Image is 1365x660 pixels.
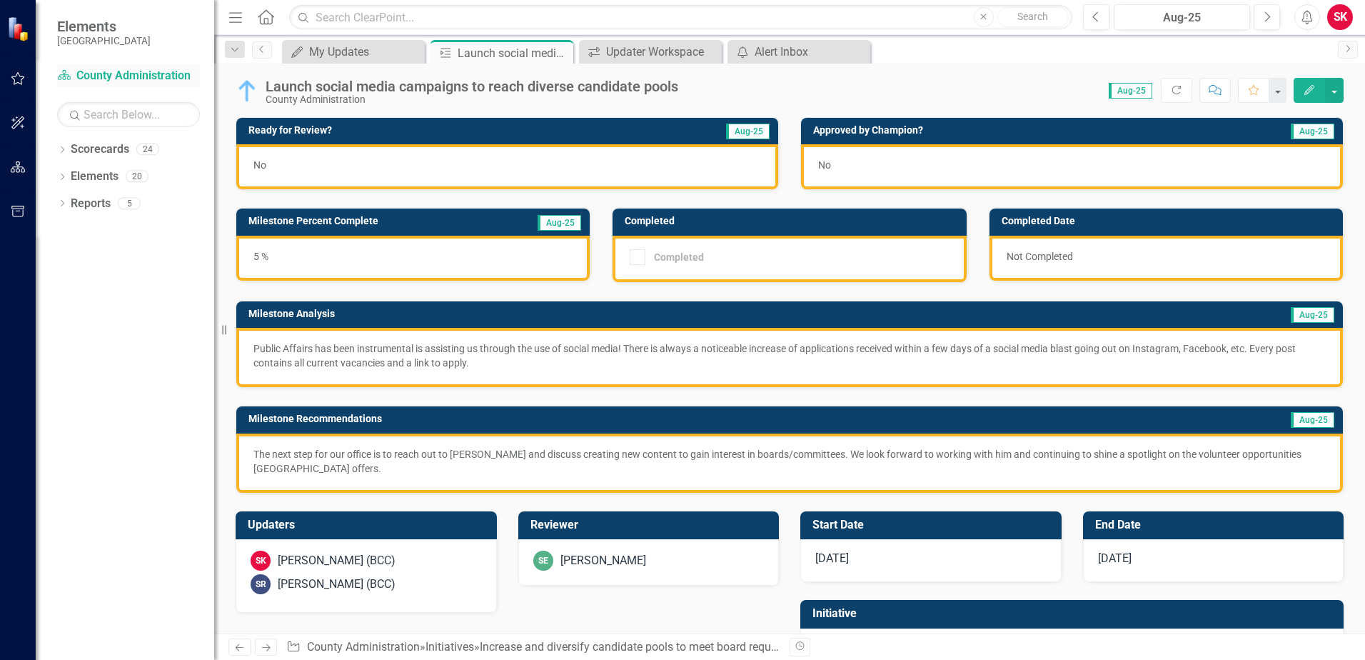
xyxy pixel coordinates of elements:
span: Aug-25 [538,215,581,231]
div: County Administration [266,94,678,105]
span: Aug-25 [1291,412,1334,428]
a: Initiatives [425,640,474,654]
a: My Updates [286,43,421,61]
h3: Initiative [812,607,1336,620]
div: SK [251,551,271,571]
h3: Approved by Champion? [813,125,1184,136]
img: In Progress [236,79,258,102]
small: [GEOGRAPHIC_DATA] [57,35,151,46]
div: » » » [286,639,779,656]
button: SK [1327,4,1353,30]
a: Reports [71,196,111,212]
a: Updater Workspace [583,43,718,61]
a: County Administration [57,68,200,84]
span: Elements [57,18,151,35]
div: 24 [136,144,159,156]
div: SR [251,574,271,594]
div: Updater Workspace [606,43,718,61]
a: Elements [71,169,119,185]
h3: End Date [1095,519,1337,531]
p: Public Affairs has been instrumental is assisting us through the use of social media! There is al... [253,341,1326,370]
div: [PERSON_NAME] (BCC) [278,553,396,569]
div: Launch social media campaigns to reach diverse candidate pools [458,44,570,62]
button: Aug-25 [1114,4,1250,30]
div: SE [533,551,553,571]
h3: Ready for Review? [248,125,588,136]
div: Not Completed [989,236,1343,281]
div: Alert Inbox [755,43,867,61]
span: Aug-25 [1291,307,1334,323]
div: [PERSON_NAME] [560,553,646,569]
a: Scorecards [71,141,129,158]
button: Search [997,7,1069,27]
h3: Completed Date [1002,216,1336,226]
span: [DATE] [815,551,849,565]
h3: Milestone Percent Complete [248,216,497,226]
h3: Start Date [812,519,1054,531]
a: Alert Inbox [731,43,867,61]
a: County Administration [307,640,420,654]
span: No [253,159,266,171]
h3: Completed [625,216,959,226]
input: Search ClearPoint... [289,5,1072,30]
div: Aug-25 [1119,9,1245,26]
h3: Reviewer [530,519,772,531]
span: [DATE] [1098,551,1132,565]
div: 20 [126,171,148,183]
span: Aug-25 [726,124,770,139]
a: Increase and diversify candidate pools to meet board requirements [480,640,815,654]
div: 5 [118,197,141,209]
h3: Milestone Recommendations [248,414,1062,424]
input: Search Below... [57,102,200,127]
div: Launch social media campaigns to reach diverse candidate pools [266,79,678,94]
span: Aug-25 [1109,83,1152,99]
h3: Milestone Analysis [248,309,964,319]
span: Search [1017,11,1048,22]
div: 5 % [236,236,590,281]
span: Aug-25 [1291,124,1334,139]
h3: Updaters [248,519,490,531]
img: ClearPoint Strategy [7,16,32,41]
div: [PERSON_NAME] (BCC) [278,576,396,593]
div: My Updates [309,43,421,61]
p: The next step for our office is to reach out to [PERSON_NAME] and discuss creating new content to... [253,447,1326,476]
span: No [818,159,831,171]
